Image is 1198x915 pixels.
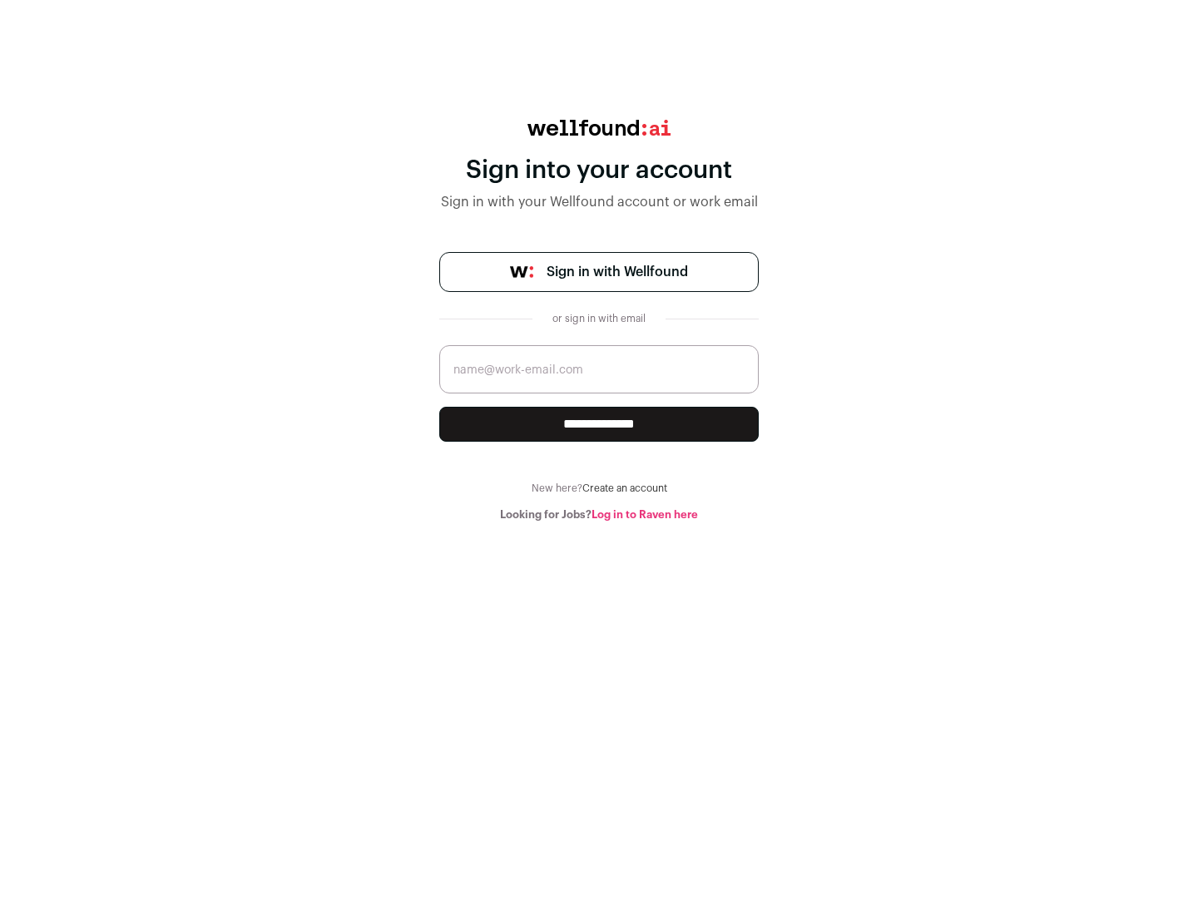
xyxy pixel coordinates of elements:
[527,120,671,136] img: wellfound:ai
[439,345,759,393] input: name@work-email.com
[546,312,652,325] div: or sign in with email
[510,266,533,278] img: wellfound-symbol-flush-black-fb3c872781a75f747ccb3a119075da62bfe97bd399995f84a933054e44a575c4.png
[439,252,759,292] a: Sign in with Wellfound
[592,509,698,520] a: Log in to Raven here
[439,508,759,522] div: Looking for Jobs?
[582,483,667,493] a: Create an account
[547,262,688,282] span: Sign in with Wellfound
[439,192,759,212] div: Sign in with your Wellfound account or work email
[439,482,759,495] div: New here?
[439,156,759,185] div: Sign into your account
